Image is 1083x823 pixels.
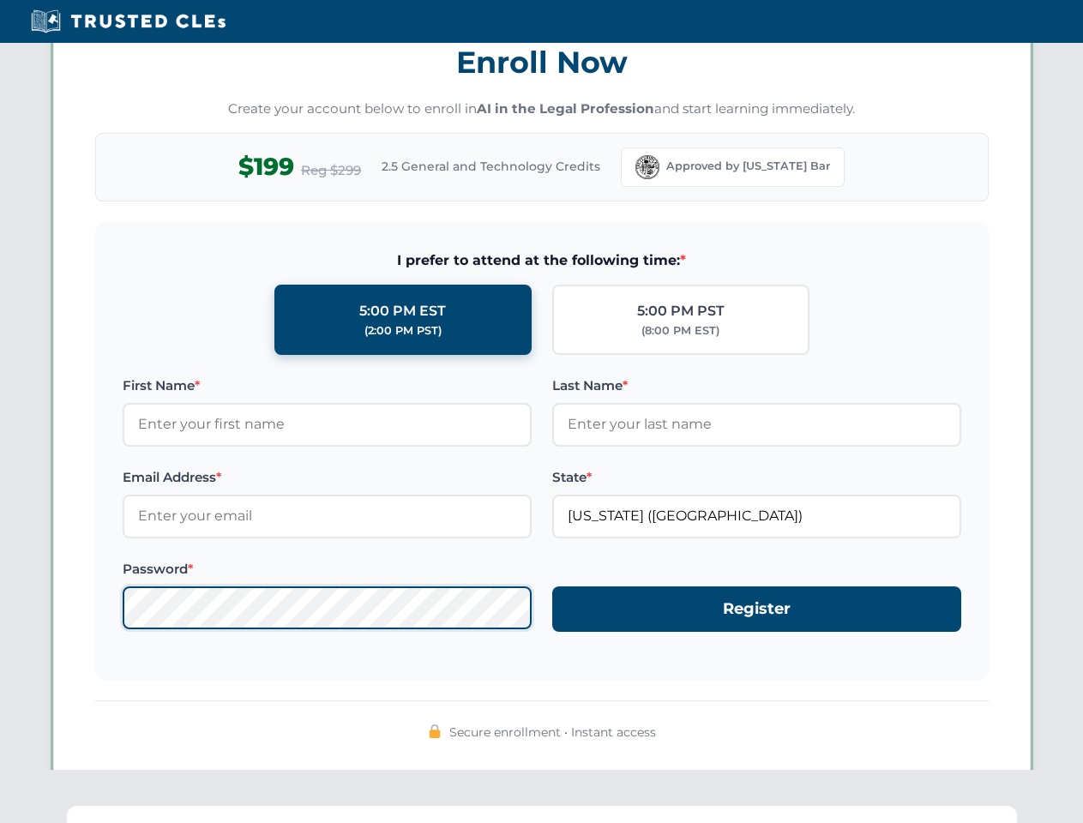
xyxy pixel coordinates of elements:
[301,160,361,181] span: Reg $299
[26,9,231,34] img: Trusted CLEs
[666,158,830,175] span: Approved by [US_STATE] Bar
[641,322,719,339] div: (8:00 PM EST)
[637,300,725,322] div: 5:00 PM PST
[552,467,961,488] label: State
[382,157,600,176] span: 2.5 General and Technology Credits
[635,155,659,179] img: Florida Bar
[364,322,442,339] div: (2:00 PM PST)
[123,375,532,396] label: First Name
[123,495,532,538] input: Enter your email
[123,403,532,446] input: Enter your first name
[552,586,961,632] button: Register
[238,147,294,186] span: $199
[123,467,532,488] label: Email Address
[359,300,446,322] div: 5:00 PM EST
[449,723,656,742] span: Secure enrollment • Instant access
[552,495,961,538] input: Florida (FL)
[552,375,961,396] label: Last Name
[95,35,989,89] h3: Enroll Now
[477,100,654,117] strong: AI in the Legal Profession
[123,249,961,272] span: I prefer to attend at the following time:
[428,724,442,738] img: 🔒
[123,559,532,580] label: Password
[552,403,961,446] input: Enter your last name
[95,99,989,119] p: Create your account below to enroll in and start learning immediately.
